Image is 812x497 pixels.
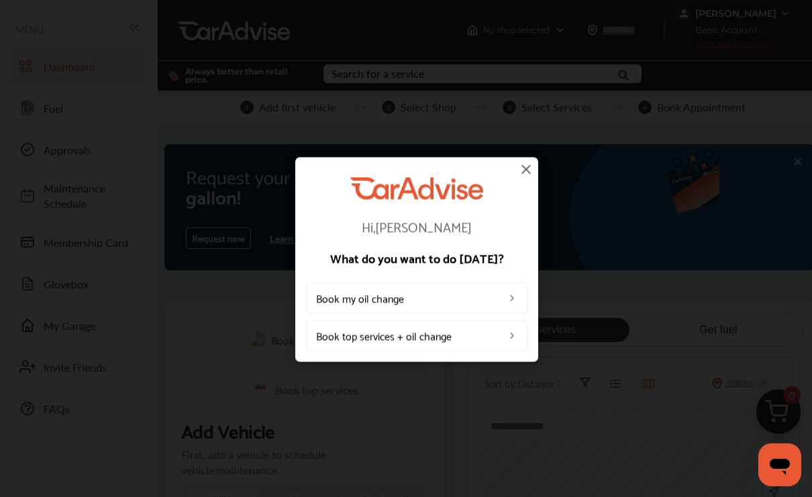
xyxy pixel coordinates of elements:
p: What do you want to do [DATE]? [306,252,527,264]
img: left_arrow_icon.0f472efe.svg [507,330,517,341]
img: close-icon.a004319c.svg [518,161,534,177]
a: Book my oil change [306,282,527,313]
iframe: Button to launch messaging window [758,443,801,486]
p: Hi, [PERSON_NAME] [306,219,527,233]
img: CarAdvise Logo [350,177,483,199]
img: left_arrow_icon.0f472efe.svg [507,292,517,303]
a: Book top services + oil change [306,320,527,351]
